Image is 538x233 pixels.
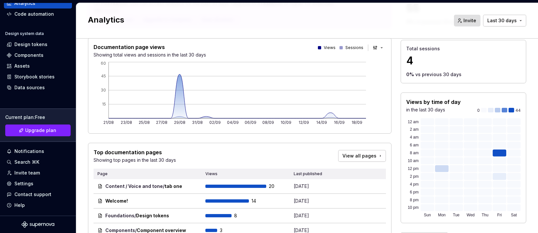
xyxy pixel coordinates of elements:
tspan: 45 [101,74,106,78]
h2: Analytics [88,15,446,25]
div: Storybook stories [14,74,55,80]
tspan: 14/09 [316,120,327,125]
text: Fri [497,213,502,217]
tspan: 02/09 [209,120,221,125]
tspan: 23/08 [121,120,132,125]
div: Help [14,202,25,208]
a: Storybook stories [4,72,72,82]
tspan: 18/09 [352,120,362,125]
text: Sat [511,213,517,217]
a: Data sources [4,82,72,93]
div: Design tokens [14,41,47,48]
p: Showing total views and sessions in the last 30 days [94,52,206,58]
p: 4 [406,54,521,67]
a: Invite team [4,168,72,178]
button: Invite [454,15,480,26]
div: 44 [477,108,521,113]
text: 12 pm [408,166,419,171]
tspan: 29/08 [174,120,185,125]
a: Assets [4,61,72,71]
tspan: 10/09 [281,120,291,125]
a: Components [4,50,72,60]
p: Views [324,45,336,50]
div: Invite team [14,170,40,176]
p: [DATE] [294,198,343,204]
div: Code automation [14,11,54,17]
p: Total sessions [406,45,521,52]
text: 12 am [408,120,419,124]
tspan: 08/09 [262,120,274,125]
a: Settings [4,178,72,189]
th: Last published [290,169,347,179]
div: Settings [14,180,33,187]
a: Design tokens [4,39,72,50]
div: Notifications [14,148,44,155]
span: Invite [463,17,476,24]
div: Current plan : Free [5,114,71,121]
text: Sun [424,213,431,217]
div: Contact support [14,191,51,198]
tspan: 30 [101,88,106,92]
tspan: 60 [101,61,106,66]
a: Code automation [4,9,72,19]
button: Contact support [4,189,72,200]
span: Foundations [105,212,134,219]
span: Content / Voice and tone [105,183,163,190]
p: Sessions [345,45,363,50]
tspan: 27/08 [156,120,167,125]
span: Last 30 days [487,17,517,24]
span: 20 [269,183,286,190]
p: Views by time of day [406,98,461,106]
text: Mon [438,213,445,217]
text: Wed [467,213,475,217]
text: Thu [482,213,489,217]
tspan: 31/08 [192,120,203,125]
p: [DATE] [294,183,343,190]
span: Upgrade plan [25,127,56,134]
span: 14 [252,198,269,204]
div: Design system data [5,31,44,36]
th: Views [201,169,290,179]
tspan: 16/09 [334,120,345,125]
text: 2 pm [410,174,419,179]
p: Documentation page views [94,43,206,51]
p: 0 [477,108,480,113]
text: 6 pm [410,190,419,194]
a: View all pages [338,150,386,162]
span: / [134,212,136,219]
div: Data sources [14,84,45,91]
span: tab one [165,183,182,190]
text: 8 am [410,151,419,155]
text: 8 pm [410,198,419,202]
tspan: 06/09 [245,120,256,125]
p: Showing top pages in the last 30 days [94,157,176,163]
text: 10 am [408,158,419,163]
svg: Supernova Logo [22,221,54,228]
span: Design tokens [136,212,169,219]
p: [DATE] [294,212,343,219]
text: 10 pm [408,205,419,210]
span: / [163,183,165,190]
p: in the last 30 days [406,107,461,113]
text: 2 am [410,127,419,132]
tspan: 04/09 [227,120,239,125]
p: Top documentation pages [94,148,176,156]
text: 4 am [410,135,419,140]
text: Tue [453,213,460,217]
div: Components [14,52,43,58]
tspan: 15 [102,102,106,107]
span: Welcome! [105,198,128,204]
text: 6 am [410,143,419,147]
p: vs previous 30 days [415,71,461,78]
div: Assets [14,63,30,69]
span: 8 [234,212,251,219]
span: View all pages [342,153,376,159]
p: 0 % [406,71,414,78]
button: Last 30 days [483,15,526,26]
tspan: 25/08 [139,120,150,125]
button: Help [4,200,72,210]
button: Notifications [4,146,72,157]
text: 4 pm [410,182,419,187]
tspan: 21/08 [103,120,114,125]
